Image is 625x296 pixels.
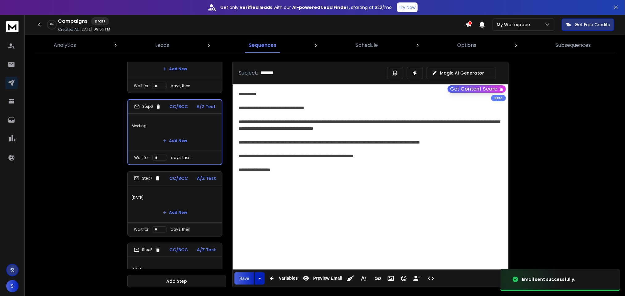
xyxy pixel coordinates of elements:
button: Magic AI Generator [427,67,496,79]
p: CC/BCC [169,175,188,181]
p: days, then [171,83,190,88]
div: Draft [91,17,109,25]
button: Insert Image (Ctrl+P) [385,272,397,285]
button: Add New [158,135,192,147]
h1: Campaigns [58,18,88,25]
button: Add New [158,63,192,75]
div: Step 8 [134,247,161,253]
a: Options [453,38,480,53]
li: Step7CC/BCCA/Z Test[DATE]Add NewWait fordays, then [127,171,222,237]
div: Step 6 [134,104,161,109]
p: Wait for [134,155,149,160]
img: logo [6,21,19,32]
p: Wait for [134,83,148,88]
button: Get Content Score [448,85,506,93]
p: Subject: [239,69,258,77]
a: Leads [152,38,173,53]
p: 0 % [50,23,53,26]
p: Magic AI Generator [440,70,484,76]
p: days, then [171,227,190,232]
p: [DATE] [131,189,218,206]
button: Preview Email [300,272,343,285]
p: Schedule [356,42,378,49]
button: Code View [425,272,437,285]
p: Analytics [54,42,76,49]
p: Options [457,42,476,49]
p: Try Now [399,4,416,10]
p: A/Z Test [197,103,216,110]
a: Schedule [352,38,382,53]
button: Emoticons [398,272,410,285]
a: Subsequences [552,38,595,53]
button: Insert Link (Ctrl+K) [372,272,384,285]
a: Analytics [50,38,80,53]
button: Save [234,272,254,285]
span: Preview Email [312,276,343,281]
button: More Text [358,272,370,285]
p: A/Z Test [197,247,216,253]
button: S [6,280,19,292]
div: Step 7 [134,176,160,181]
button: Clean HTML [345,272,357,285]
p: CC/BCC [170,103,188,110]
div: Email sent successfully. [522,276,575,282]
p: Subsequences [556,42,591,49]
p: My Workspace [497,22,532,28]
strong: verified leads [240,4,273,10]
p: Get Free Credits [575,22,610,28]
button: Get Free Credits [562,18,614,31]
button: Variables [266,272,299,285]
button: Add New [158,206,192,219]
p: A/Z Test [197,175,216,181]
strong: AI-powered Lead Finder, [292,4,350,10]
p: Sequences [249,42,276,49]
p: Wait for [134,227,148,232]
p: Meeting [132,117,218,135]
div: Beta [491,95,506,101]
p: Leads [155,42,169,49]
li: Step6CC/BCCA/Z TestMeetingAdd NewWait fordays, then [127,99,222,165]
p: days, then [171,155,191,160]
button: Insert Unsubscribe Link [411,272,423,285]
p: [DATE] [131,261,218,278]
a: Sequences [245,38,280,53]
button: Add Step [127,275,226,287]
p: Created At: [58,27,79,32]
span: Variables [278,276,299,281]
button: Try Now [397,2,418,12]
p: CC/BCC [170,247,188,253]
p: Get only with our starting at $22/mo [221,4,392,10]
p: [DATE] 09:55 PM [80,27,110,32]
